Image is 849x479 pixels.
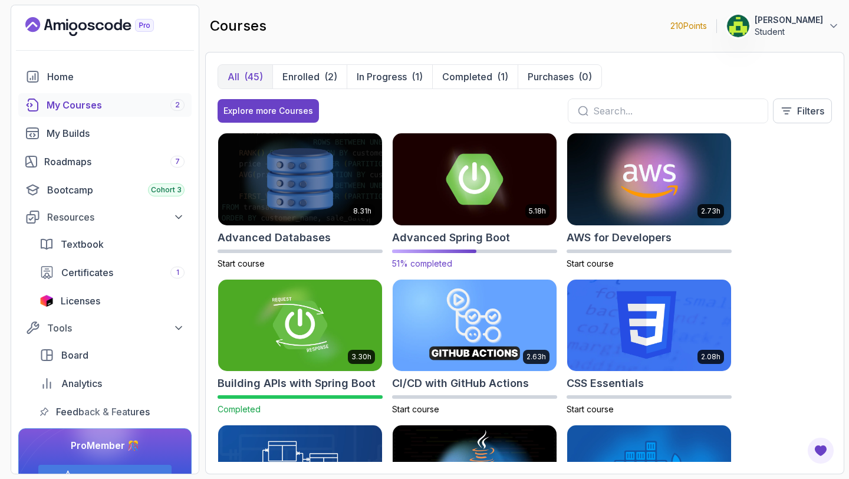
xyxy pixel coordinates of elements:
img: AWS for Developers card [567,133,731,225]
h2: AWS for Developers [567,229,672,246]
a: Building APIs with Spring Boot card3.30hBuilding APIs with Spring BootCompleted [218,279,383,416]
img: CI/CD with GitHub Actions card [393,280,557,372]
h2: courses [210,17,266,35]
div: My Courses [47,98,185,112]
span: Start course [567,404,614,414]
div: (2) [324,70,337,84]
img: CSS Essentials card [567,280,731,372]
p: 3.30h [351,352,371,362]
span: Completed [218,404,261,414]
span: Start course [392,404,439,414]
div: (1) [412,70,423,84]
a: builds [18,122,192,145]
p: In Progress [357,70,407,84]
p: Completed [442,70,492,84]
p: 2.63h [526,352,546,362]
a: roadmaps [18,150,192,173]
img: Advanced Databases card [218,133,382,225]
h2: CI/CD with GitHub Actions [392,375,529,392]
div: Bootcamp [47,183,185,197]
a: home [18,65,192,88]
button: Purchases(0) [518,65,601,88]
button: Enrolled(2) [272,65,347,88]
img: Advanced Spring Boot card [389,131,561,227]
button: All(45) [218,65,272,88]
button: Tools [18,317,192,339]
button: Open Feedback Button [807,437,835,465]
h2: CSS Essentials [567,375,644,392]
a: textbook [32,232,192,256]
h2: Advanced Databases [218,229,331,246]
p: 8.31h [353,206,371,216]
h2: Advanced Spring Boot [392,229,510,246]
button: In Progress(1) [347,65,432,88]
h2: Building APIs with Spring Boot [218,375,376,392]
p: 210 Points [670,20,707,32]
a: bootcamp [18,178,192,202]
span: Licenses [61,294,100,308]
p: [PERSON_NAME] [755,14,823,26]
span: Board [61,348,88,362]
a: courses [18,93,192,117]
button: Filters [773,99,832,123]
a: licenses [32,289,192,313]
p: Purchases [528,70,574,84]
p: Student [755,26,823,38]
a: Landing page [25,17,181,36]
img: jetbrains icon [40,295,54,307]
div: Explore more Courses [223,105,313,117]
span: Certificates [61,265,113,280]
a: Advanced Spring Boot card5.18hAdvanced Spring Boot51% completed [392,133,557,270]
button: Resources [18,206,192,228]
span: Feedback & Features [56,405,150,419]
a: board [32,343,192,367]
button: Completed(1) [432,65,518,88]
input: Search... [593,104,758,118]
a: certificates [32,261,192,284]
div: (1) [497,70,508,84]
span: Analytics [61,376,102,391]
span: 7 [175,157,180,166]
button: Explore more Courses [218,99,319,123]
p: All [228,70,239,84]
button: user profile image[PERSON_NAME]Student [726,14,840,38]
div: Roadmaps [44,155,185,169]
a: feedback [32,400,192,424]
span: 1 [176,268,179,277]
span: Cohort 3 [151,185,182,195]
p: 2.73h [701,206,720,216]
p: Filters [797,104,824,118]
span: 2 [175,100,180,110]
span: Start course [218,258,265,268]
p: Enrolled [282,70,320,84]
p: 2.08h [701,352,720,362]
div: My Builds [47,126,185,140]
span: 51% completed [392,258,452,268]
img: user profile image [727,15,749,37]
div: Tools [47,321,185,335]
div: (0) [578,70,592,84]
a: analytics [32,372,192,395]
div: Resources [47,210,185,224]
div: (45) [244,70,263,84]
span: Textbook [61,237,104,251]
div: Home [47,70,185,84]
span: Start course [567,258,614,268]
img: Building APIs with Spring Boot card [218,280,382,372]
p: 5.18h [529,206,546,216]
